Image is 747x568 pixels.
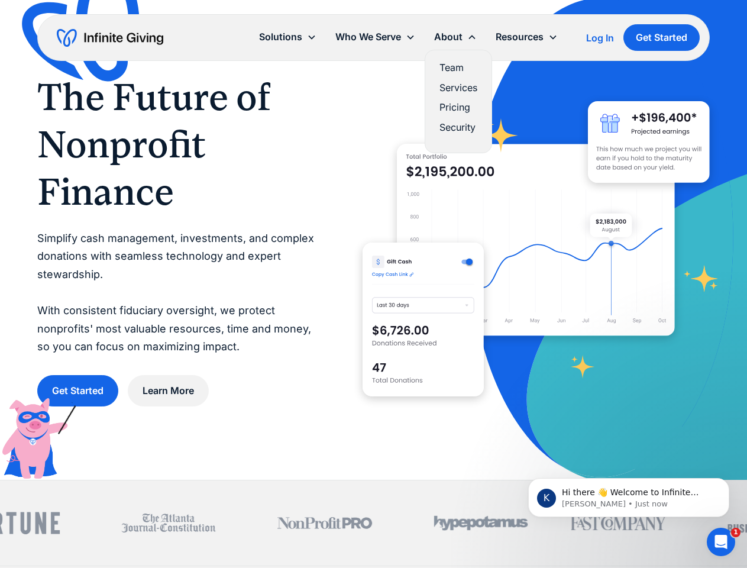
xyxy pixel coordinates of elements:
[439,60,477,76] a: Team
[397,144,675,335] img: nonprofit donation platform
[425,24,486,50] div: About
[510,453,747,536] iframe: Intercom notifications message
[439,120,477,135] a: Security
[707,528,735,556] iframe: Intercom live chat
[37,73,315,215] h1: The Future of Nonprofit Finance
[259,29,302,45] div: Solutions
[586,33,614,43] div: Log In
[586,31,614,45] a: Log In
[335,29,401,45] div: Who We Serve
[439,80,477,96] a: Services
[37,375,118,406] a: Get Started
[684,265,719,292] img: fundraising star
[486,24,567,50] div: Resources
[363,243,484,396] img: donation software for nonprofits
[439,99,477,115] a: Pricing
[496,29,544,45] div: Resources
[37,230,315,356] p: Simplify cash management, investments, and complex donations with seamless technology and expert ...
[425,50,492,153] nav: About
[250,24,326,50] div: Solutions
[623,24,700,51] a: Get Started
[731,528,740,537] span: 1
[128,375,209,406] a: Learn More
[434,29,463,45] div: About
[326,24,425,50] div: Who We Serve
[57,28,163,47] a: home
